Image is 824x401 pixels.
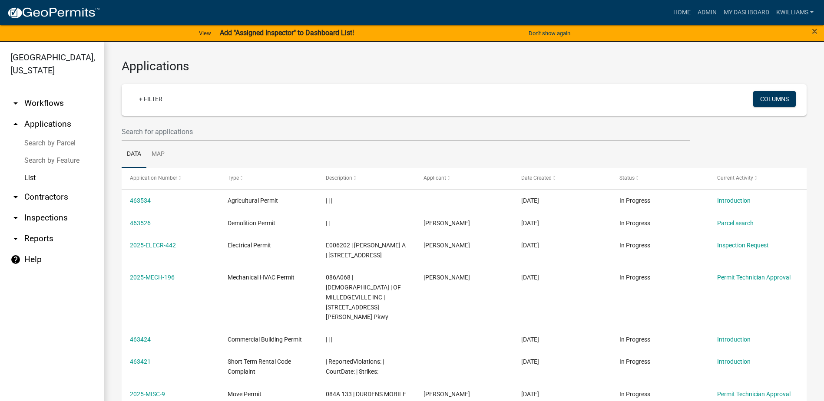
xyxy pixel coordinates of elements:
span: Brandon Burgess [424,274,470,281]
i: help [10,254,21,265]
span: | | [326,220,330,227]
button: Close [812,26,817,36]
span: Herman A Plowden [424,220,470,227]
datatable-header-cell: Description [318,168,415,189]
span: 086A068 | LAKESIDE BAPTIST CHURCH | OF MILLEDGEVILLE INC | 166 Sammons Ind. Pkwy [326,274,401,320]
span: Lavoniah Sanders [424,242,470,249]
a: 2025-MECH-196 [130,274,175,281]
span: Mechanical HVAC Permit [228,274,295,281]
span: Current Activity [717,175,753,181]
span: E006202 | BUTTS TERESA A | 115 Summit Lane [326,242,406,259]
a: Parcel search [717,220,754,227]
a: Admin [694,4,720,21]
i: arrow_drop_up [10,119,21,129]
a: Home [670,4,694,21]
a: Map [146,141,170,168]
button: Don't show again [525,26,574,40]
i: arrow_drop_down [10,98,21,108]
strong: Add "Assigned Inspector" to Dashboard List! [220,29,354,37]
span: Status [619,175,635,181]
span: Type [228,175,239,181]
datatable-header-cell: Date Created [513,168,611,189]
span: In Progress [619,336,650,343]
datatable-header-cell: Current Activity [709,168,807,189]
a: 2025-MISC-9 [130,391,165,398]
span: In Progress [619,197,650,204]
a: kwilliams [773,4,817,21]
span: Agricultural Permit [228,197,278,204]
span: In Progress [619,220,650,227]
a: Data [122,141,146,168]
a: Inspection Request [717,242,769,249]
span: Date Created [521,175,552,181]
datatable-header-cell: Applicant [415,168,513,189]
span: Short Term Rental Code Complaint [228,358,291,375]
a: 463421 [130,358,151,365]
a: View [195,26,215,40]
span: | | | [326,336,332,343]
span: Description [326,175,352,181]
i: arrow_drop_down [10,213,21,223]
a: + Filter [132,91,169,107]
a: 463526 [130,220,151,227]
span: 08/13/2025 [521,242,539,249]
span: 08/13/2025 [521,358,539,365]
span: | ReportedViolations: | CourtDate: | Strikes: [326,358,384,375]
span: Electrical Permit [228,242,271,249]
datatable-header-cell: Application Number [122,168,219,189]
span: 08/13/2025 [521,197,539,204]
datatable-header-cell: Type [219,168,317,189]
span: In Progress [619,274,650,281]
h3: Applications [122,59,807,74]
span: Commercial Building Permit [228,336,302,343]
a: Introduction [717,197,751,204]
a: Introduction [717,336,751,343]
a: Introduction [717,358,751,365]
button: Columns [753,91,796,107]
datatable-header-cell: Status [611,168,708,189]
span: 08/13/2025 [521,336,539,343]
span: Move Permit [228,391,261,398]
span: In Progress [619,358,650,365]
span: | | | [326,197,332,204]
i: arrow_drop_down [10,233,21,244]
a: My Dashboard [720,4,773,21]
a: 463424 [130,336,151,343]
span: × [812,25,817,37]
span: In Progress [619,391,650,398]
i: arrow_drop_down [10,192,21,202]
span: In Progress [619,242,650,249]
a: 463534 [130,197,151,204]
a: Permit Technician Approval [717,391,791,398]
span: melinda ingram [424,391,470,398]
span: Application Number [130,175,177,181]
span: Demolition Permit [228,220,275,227]
a: Permit Technician Approval [717,274,791,281]
span: 08/13/2025 [521,391,539,398]
span: 08/13/2025 [521,274,539,281]
span: Applicant [424,175,446,181]
span: 08/13/2025 [521,220,539,227]
a: 2025-ELECR-442 [130,242,176,249]
input: Search for applications [122,123,690,141]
